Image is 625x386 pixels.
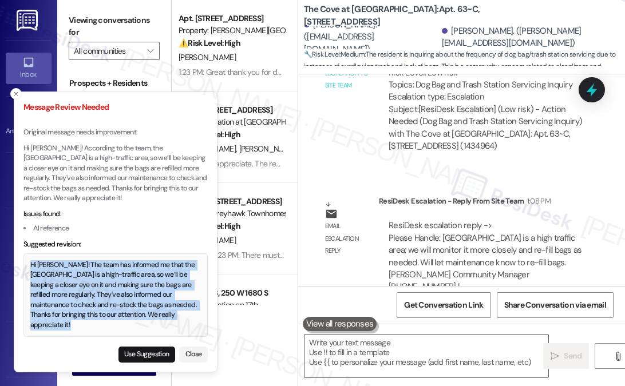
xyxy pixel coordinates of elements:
[397,292,490,318] button: Get Conversation Link
[442,25,616,50] div: [PERSON_NAME]. ([PERSON_NAME][EMAIL_ADDRESS][DOMAIN_NAME])
[10,88,22,100] button: Close toast
[30,260,201,331] div: Hi [PERSON_NAME]! The team has informed me that the [GEOGRAPHIC_DATA] is a high-traffic area, so ...
[497,292,614,318] button: Share Conversation via email
[389,54,583,104] div: ResiDesk escalation to site team -> Risk Level: Low risk Topics: Dog Bag and Trash Station Servic...
[379,195,592,211] div: ResiDesk Escalation - Reply From Site Team
[404,299,483,311] span: Get Conversation Link
[614,352,622,361] i: 
[179,347,208,363] button: Close
[543,343,589,369] button: Send
[551,352,559,361] i: 
[389,104,583,153] div: Subject: [ResiDesk Escalation] (Low risk) - Action Needed (Dog Bag and Trash Station Servicing In...
[304,49,625,85] span: : The resident is inquiring about the frequency of dog bag/trash station servicing due to instanc...
[524,195,551,207] div: 1:08 PM
[389,220,582,292] div: ResiDesk escalation reply -> Please Handle: [GEOGRAPHIC_DATA] is a high traffic area; we will mon...
[23,209,208,220] div: Issues found:
[23,101,208,113] h3: Message Review Needed
[23,224,208,234] li: AI reference
[23,128,208,138] p: Original message needs improvement:
[23,240,208,250] div: Suggested revision:
[118,347,175,363] button: Use Suggestion
[23,144,208,204] p: Hi [PERSON_NAME]! According to the team, the [GEOGRAPHIC_DATA] is a high-traffic area, so we’ll b...
[504,299,606,311] span: Share Conversation via email
[564,350,582,362] span: Send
